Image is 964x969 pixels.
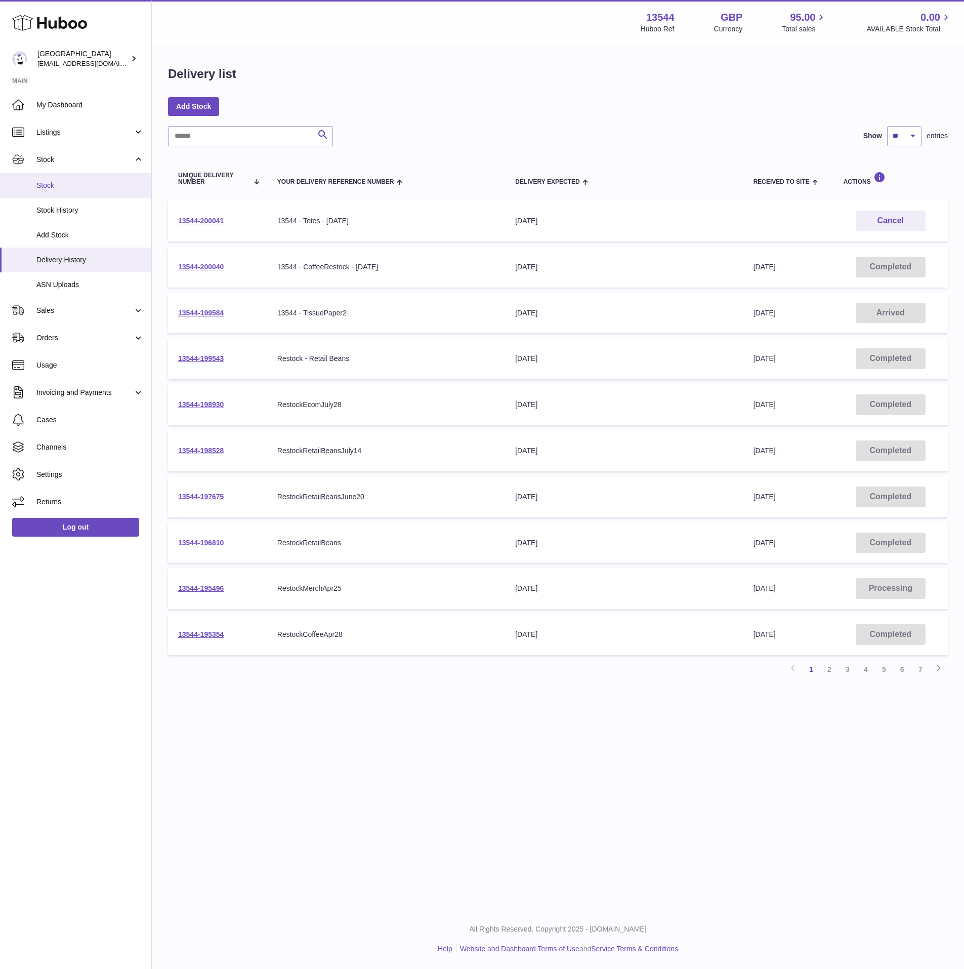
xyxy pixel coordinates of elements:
[753,539,776,547] span: [DATE]
[36,255,144,265] span: Delivery History
[36,206,144,215] span: Stock History
[844,172,938,185] div: Actions
[591,945,678,953] a: Service Terms & Conditions
[714,24,743,34] div: Currency
[178,354,224,362] a: 13544-199543
[839,660,857,678] a: 3
[866,11,952,34] a: 0.00 AVAILABLE Stock Total
[277,354,495,364] div: Restock - Retail Beans
[866,24,952,34] span: AVAILABLE Stock Total
[12,518,139,536] a: Log out
[802,660,820,678] a: 1
[753,584,776,592] span: [DATE]
[721,11,742,24] strong: GBP
[277,538,495,548] div: RestockRetailBeans
[178,539,224,547] a: 13544-196810
[36,333,133,343] span: Orders
[515,308,733,318] div: [DATE]
[37,49,129,68] div: [GEOGRAPHIC_DATA]
[36,280,144,290] span: ASN Uploads
[36,442,144,452] span: Channels
[753,493,776,501] span: [DATE]
[36,360,144,370] span: Usage
[178,400,224,409] a: 13544-198930
[515,400,733,410] div: [DATE]
[456,944,678,954] li: and
[927,131,948,141] span: entries
[646,11,675,24] strong: 13544
[515,216,733,226] div: [DATE]
[893,660,911,678] a: 6
[863,131,882,141] label: Show
[36,470,144,479] span: Settings
[515,179,579,185] span: Delivery Expected
[178,584,224,592] a: 13544-195496
[782,11,827,34] a: 95.00 Total sales
[856,211,926,231] button: Cancel
[37,59,149,67] span: [EMAIL_ADDRESS][DOMAIN_NAME]
[36,415,144,425] span: Cases
[790,11,815,24] span: 95.00
[36,155,133,165] span: Stock
[168,66,236,82] h1: Delivery list
[168,97,219,115] a: Add Stock
[515,630,733,639] div: [DATE]
[460,945,579,953] a: Website and Dashboard Terms of Use
[36,388,133,397] span: Invoicing and Payments
[515,354,733,364] div: [DATE]
[178,217,224,225] a: 13544-200041
[753,400,776,409] span: [DATE]
[277,400,495,410] div: RestockEcomJuly28
[515,584,733,593] div: [DATE]
[515,538,733,548] div: [DATE]
[753,447,776,455] span: [DATE]
[820,660,839,678] a: 2
[753,354,776,362] span: [DATE]
[515,262,733,272] div: [DATE]
[178,447,224,455] a: 13544-198528
[36,128,133,137] span: Listings
[277,308,495,318] div: 13544 - TissuePaper2
[515,492,733,502] div: [DATE]
[277,446,495,456] div: RestockRetailBeansJuly14
[277,584,495,593] div: RestockMerchApr25
[782,24,827,34] span: Total sales
[277,216,495,226] div: 13544 - Totes - [DATE]
[753,309,776,317] span: [DATE]
[36,100,144,110] span: My Dashboard
[753,263,776,271] span: [DATE]
[178,263,224,271] a: 13544-200040
[857,660,875,678] a: 4
[920,11,940,24] span: 0.00
[911,660,930,678] a: 7
[178,172,248,185] span: Unique Delivery Number
[875,660,893,678] a: 5
[36,497,144,507] span: Returns
[160,924,956,934] p: All Rights Reserved. Copyright 2025 - [DOMAIN_NAME]
[36,306,133,315] span: Sales
[12,51,27,66] img: mariana@blankstreet.com
[178,309,224,317] a: 13544-199584
[753,179,810,185] span: Received to Site
[277,630,495,639] div: RestockCoffeeApr28
[178,630,224,638] a: 13544-195354
[753,630,776,638] span: [DATE]
[36,181,144,190] span: Stock
[515,446,733,456] div: [DATE]
[277,179,394,185] span: Your Delivery Reference Number
[277,492,495,502] div: RestockRetailBeansJune20
[641,24,675,34] div: Huboo Ref
[178,493,224,501] a: 13544-197675
[36,230,144,240] span: Add Stock
[277,262,495,272] div: 13544 - CoffeeRestock - [DATE]
[438,945,452,953] a: Help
